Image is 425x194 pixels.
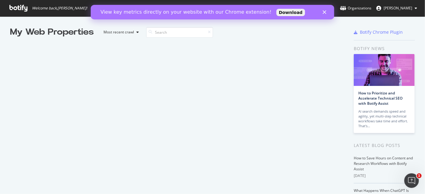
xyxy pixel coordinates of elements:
div: Botify Chrome Plugin [360,29,403,35]
a: Botify Chrome Plugin [354,29,403,35]
a: How to Prioritize and Accelerate Technical SEO with Botify Assist [358,90,402,106]
div: Organizations [340,5,371,11]
div: Latest Blog Posts [354,142,415,149]
div: Close [232,5,238,9]
span: Rachel Hildebrand [384,5,412,11]
button: [PERSON_NAME] [371,3,422,13]
a: How to Save Hours on Content and Research Workflows with Botify Assist [354,155,413,172]
div: My Web Properties [10,26,94,38]
div: [DATE] [354,173,415,179]
span: 1 [417,173,422,178]
input: Search [146,27,213,38]
button: Most recent crawl [99,27,141,37]
iframe: Intercom live chat [404,173,419,188]
div: Botify news [354,45,415,52]
div: AI search demands speed and agility, yet multi-step technical workflows take time and effort. Tha... [358,109,410,128]
span: Welcome back, [PERSON_NAME] ! [32,6,87,11]
img: How to Prioritize and Accelerate Technical SEO with Botify Assist [354,54,415,86]
div: Most recent crawl [104,30,134,34]
iframe: Intercom live chat banner [91,5,334,19]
